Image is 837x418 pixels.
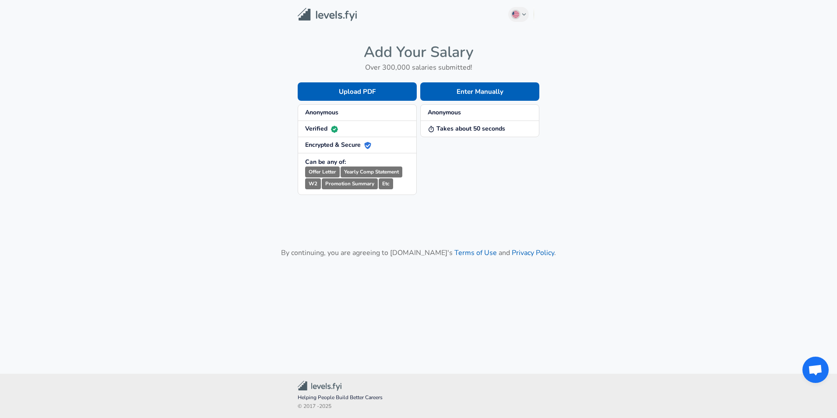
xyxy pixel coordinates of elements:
button: English (US) [508,7,529,22]
span: © 2017 - 2025 [298,402,539,411]
small: Etc [379,178,393,189]
small: Offer Letter [305,166,340,177]
img: English (US) [512,11,519,18]
div: Open chat [802,357,829,383]
a: Terms of Use [454,248,497,258]
img: Levels.fyi [298,8,357,21]
h4: Add Your Salary [298,43,539,61]
small: W2 [305,178,321,189]
button: Upload PDF [298,82,417,101]
img: Levels.fyi Community [298,381,341,391]
button: Enter Manually [420,82,539,101]
strong: Can be any of: [305,158,346,166]
small: Yearly Comp Statement [341,166,402,177]
strong: Takes about 50 seconds [428,124,505,133]
span: Helping People Build Better Careers [298,393,539,402]
strong: Encrypted & Secure [305,141,371,149]
strong: Anonymous [428,108,461,117]
h6: Over 300,000 salaries submitted! [298,61,539,74]
small: Promotion Summary [322,178,378,189]
a: Privacy Policy [512,248,554,258]
strong: Anonymous [305,108,338,117]
strong: Verified [305,124,338,133]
